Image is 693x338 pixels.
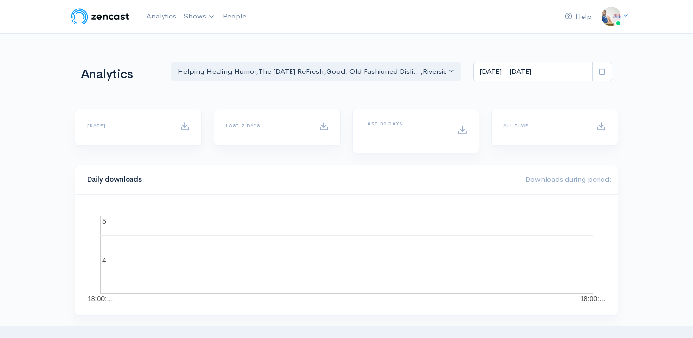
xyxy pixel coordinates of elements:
svg: A chart. [87,206,606,303]
h4: Daily downloads [87,176,513,184]
img: ZenCast Logo [69,7,131,26]
span: Downloads during period: [525,175,612,184]
div: Helping Healing Humor , The [DATE] ReFresh , Good, Old Fashioned Disli... , Riverside Knight Lights [178,66,446,77]
a: People [219,6,250,27]
h6: [DATE] [87,123,168,128]
button: Helping Healing Humor, The Friday ReFresh, Good, Old Fashioned Disli..., Riverside Knight Lights [171,62,461,82]
a: Shows [180,6,219,27]
h6: Last 7 days [226,123,307,128]
h1: Analytics [81,68,160,82]
input: analytics date range selector [473,62,593,82]
text: 18:00:… [88,295,113,302]
text: 18:00:… [580,295,606,302]
text: 4 [102,256,106,264]
a: Help [561,6,596,27]
h6: All time [503,123,584,128]
a: Analytics [143,6,180,27]
text: 5 [102,217,106,225]
img: ... [602,7,621,26]
h6: Last 30 days [365,121,446,126]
